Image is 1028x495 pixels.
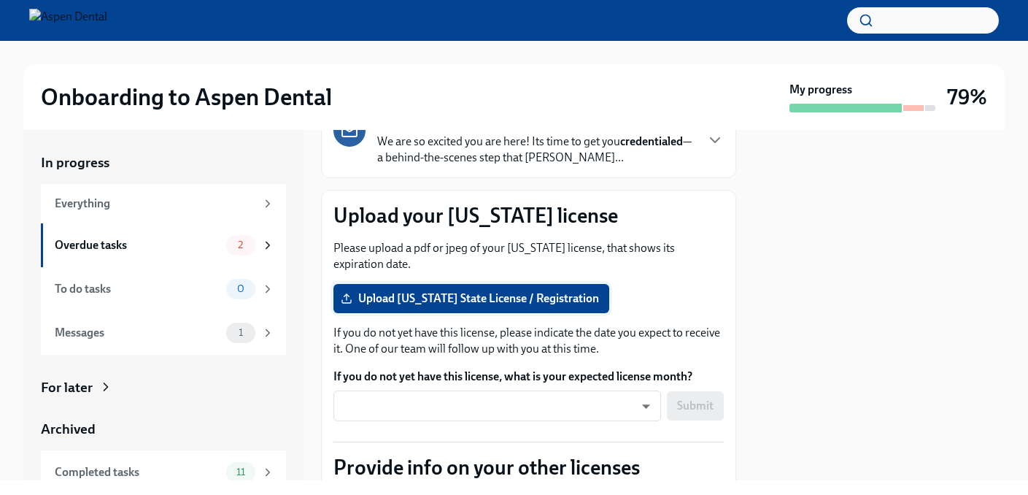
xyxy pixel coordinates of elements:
p: We are so excited you are here! Its time to get you —a behind-the-scenes step that [PERSON_NAME]... [377,134,695,166]
h2: Onboarding to Aspen Dental [41,82,332,112]
div: For later [41,378,93,397]
span: 0 [228,283,253,294]
a: For later [41,378,286,397]
div: Overdue tasks [55,237,220,253]
a: Archived [41,420,286,439]
p: Please upload a pdf or jpeg of your [US_STATE] license, that shows its expiration date. [333,240,724,272]
a: In progress [41,153,286,172]
p: If you do not yet have this license, please indicate the date you expect to receive it. One of ou... [333,325,724,357]
div: ​ [333,391,661,421]
strong: credentialed [620,134,683,148]
a: Overdue tasks2 [41,223,286,267]
a: Completed tasks11 [41,450,286,494]
div: Everything [55,196,255,212]
label: If you do not yet have this license, what is your expected license month? [333,369,724,385]
p: Provide info on your other licenses [333,454,724,480]
a: Everything [41,184,286,223]
span: 1 [230,327,252,338]
img: Aspen Dental [29,9,107,32]
span: 11 [228,467,254,477]
a: To do tasks0 [41,267,286,311]
h3: 79% [947,84,987,110]
label: Upload [US_STATE] State License / Registration [333,284,609,313]
span: Upload [US_STATE] State License / Registration [344,291,599,306]
div: Messages [55,325,220,341]
span: 2 [229,239,252,250]
strong: My progress [789,82,852,98]
a: Messages1 [41,311,286,355]
div: To do tasks [55,281,220,297]
div: Completed tasks [55,464,220,480]
p: Upload your [US_STATE] license [333,202,724,229]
